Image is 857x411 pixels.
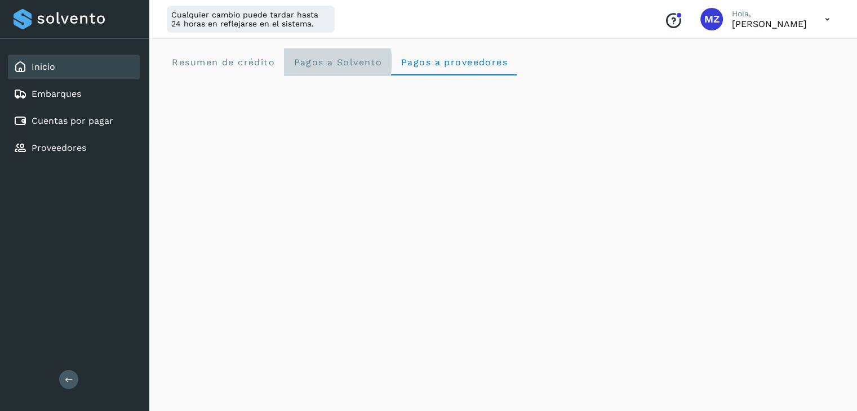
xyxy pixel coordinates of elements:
[732,9,807,19] p: Hola,
[167,6,335,33] div: Cualquier cambio puede tardar hasta 24 horas en reflejarse en el sistema.
[32,88,81,99] a: Embarques
[293,57,382,68] span: Pagos a Solvento
[32,142,86,153] a: Proveedores
[32,61,55,72] a: Inicio
[8,109,140,133] div: Cuentas por pagar
[8,55,140,79] div: Inicio
[400,57,508,68] span: Pagos a proveedores
[8,136,140,160] div: Proveedores
[8,82,140,106] div: Embarques
[171,57,275,68] span: Resumen de crédito
[732,19,807,29] p: Mariana Zavala Uribe
[32,115,113,126] a: Cuentas por pagar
